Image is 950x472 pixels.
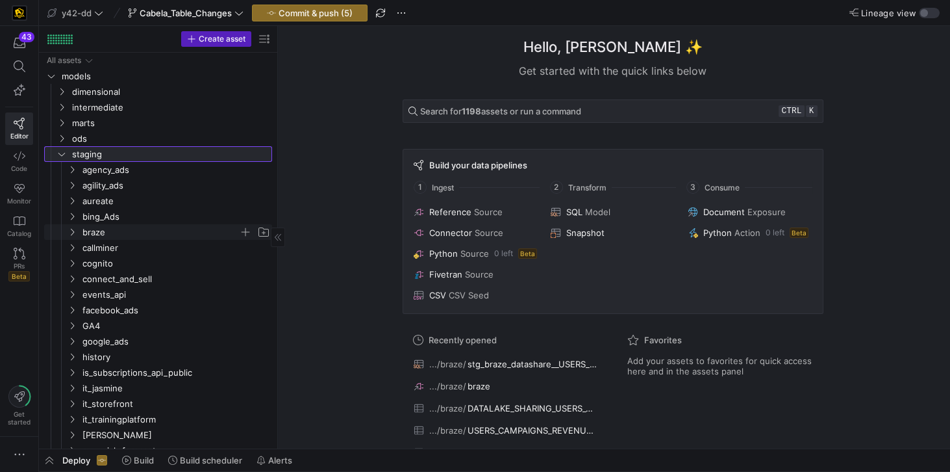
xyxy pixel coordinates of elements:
div: Press SPACE to select this row. [44,53,272,68]
span: GA4 [82,319,270,334]
span: cognito [82,256,270,271]
button: FivetranSource [411,267,540,282]
button: .../braze/braze [410,378,601,395]
div: Press SPACE to select this row. [44,84,272,99]
span: it_trainingplatform [82,412,270,427]
button: DocumentExposure [685,204,814,220]
span: it_jasmine [82,381,270,396]
span: DATALAKE_SHARING_USERS_CANVAS_ENTRY_SHARED_ALL [468,403,598,413]
div: Press SPACE to select this row. [44,318,272,334]
div: Press SPACE to select this row. [44,443,272,458]
span: google_ads [82,334,270,349]
span: SQL [566,207,582,217]
span: 0 left [494,249,513,258]
span: Beta [518,248,537,259]
div: Press SPACE to select this row. [44,365,272,380]
span: Build your data pipelines [429,160,527,170]
span: staging [72,147,270,162]
strong: 1198 [462,106,481,116]
button: .../braze/DATALAKE_SHARING_USERS_CANVAS_ENTRY_SHARED_ALL [410,400,601,417]
span: Alerts [268,455,292,465]
span: connect_and_sell [82,272,270,287]
span: .../braze/ [429,381,466,391]
span: Editor [10,132,29,140]
div: All assets [47,56,81,65]
span: .../braze/ [429,403,466,413]
div: Press SPACE to select this row. [44,115,272,131]
a: PRsBeta [5,243,33,287]
span: Code [11,164,27,172]
button: Cabela_Table_Changes [125,5,247,21]
a: Editor [5,112,33,145]
span: Get started [8,410,31,426]
div: 43 [19,32,34,42]
div: Press SPACE to select this row. [44,209,272,224]
div: Press SPACE to select this row. [44,68,272,84]
div: Press SPACE to select this row. [44,349,272,365]
div: Press SPACE to select this row. [44,396,272,412]
span: agency_ads [82,163,270,177]
span: events_api [82,287,270,302]
span: it_storefront [82,397,270,412]
button: Commit & push (5) [252,5,368,21]
div: Get started with the quick links below [403,63,823,79]
span: agility_ads [82,178,270,193]
span: .../braze/ [429,359,466,369]
span: [PERSON_NAME] [82,428,270,443]
button: Create asset [181,31,251,47]
span: Deploy [62,455,90,465]
span: Cabela_Table_Changes [140,8,232,18]
div: Press SPACE to select this row. [44,224,272,240]
a: Monitor [5,177,33,210]
span: bing_Ads [82,209,270,224]
span: USERS_CAMPAIGNS_REVENUE_SHARED [468,425,598,436]
div: Press SPACE to select this row. [44,240,272,256]
span: Action [734,228,760,238]
div: Press SPACE to select this row. [44,256,272,271]
span: Source [474,207,503,217]
span: Monitor [7,197,31,205]
button: .../braze/stg_braze_datashare__USERS_BEHAVIORS_PURCHASE [410,356,601,373]
span: Python [429,248,458,259]
span: intermediate [72,100,270,115]
span: CSV [429,290,446,300]
span: Model [585,207,610,217]
button: CSVCSV Seed [411,287,540,303]
span: .../braze/ [429,425,466,436]
span: braze [468,381,490,391]
button: Getstarted [5,380,33,431]
div: Press SPACE to select this row. [44,287,272,302]
span: Add your assets to favorites for quick access here and in the assets panel [627,356,813,376]
div: Press SPACE to select this row. [44,334,272,349]
span: Document [703,207,745,217]
h1: Hello, [PERSON_NAME] ✨ [523,36,703,58]
button: Build [116,449,160,471]
div: Press SPACE to select this row. [44,412,272,427]
span: Python [703,228,732,238]
button: .../braze/USERS_CAMPAIGNS_REVENUE_SHARED [410,422,601,439]
span: Create asset [199,34,245,44]
button: Search for1198assets or run a commandctrlk [403,99,823,123]
span: Snapshot [566,228,605,238]
button: Snapshot [548,225,677,241]
button: 43 [5,31,33,55]
div: Press SPACE to select this row. [44,99,272,115]
span: Exposure [747,207,786,217]
img: https://storage.googleapis.com/y42-prod-data-exchange/images/uAsz27BndGEK0hZWDFeOjoxA7jCwgK9jE472... [13,7,26,20]
div: Press SPACE to select this row. [44,302,272,318]
span: Beta [790,228,808,238]
button: ReferenceSource [411,204,540,220]
span: Source [465,269,494,280]
button: PythonSource0 leftBeta [411,246,540,261]
button: SQLModel [548,204,677,220]
span: Source [460,248,489,259]
button: y42-dd [44,5,106,21]
div: Press SPACE to select this row. [44,131,272,146]
span: is_subscriptions_api_public [82,365,270,380]
span: dimensional [72,85,270,99]
span: Build scheduler [180,455,242,465]
button: Alerts [251,449,298,471]
div: Press SPACE to select this row. [44,162,272,177]
a: Catalog [5,210,33,243]
span: Source [475,228,503,238]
